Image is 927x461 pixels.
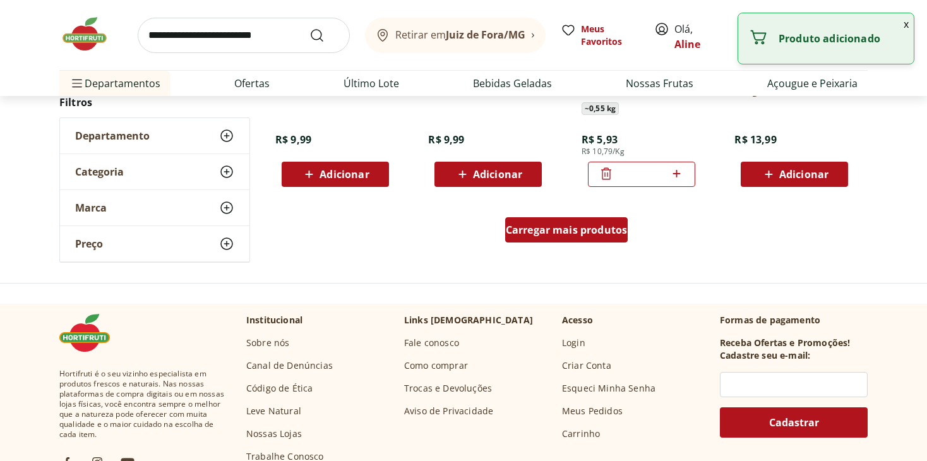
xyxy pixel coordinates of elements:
a: Esqueci Minha Senha [562,382,655,395]
p: Institucional [246,314,302,326]
button: Categoria [60,154,249,189]
button: Adicionar [282,162,389,187]
span: Marca [75,201,107,214]
p: Links [DEMOGRAPHIC_DATA] [404,314,533,326]
a: Açougue e Peixaria [767,76,858,91]
a: Ofertas [234,76,270,91]
a: Código de Ética [246,382,313,395]
span: R$ 9,99 [428,133,464,147]
a: Canal de Denúncias [246,359,333,372]
h3: Receba Ofertas e Promoções! [720,337,850,349]
button: Adicionar [434,162,542,187]
a: Carregar mais produtos [505,217,628,248]
a: Trocas e Devoluções [404,382,492,395]
a: Login [562,337,585,349]
span: R$ 5,93 [582,133,618,147]
span: ~ 0,55 kg [582,102,619,115]
button: Preço [60,226,249,261]
button: Retirar emJuiz de Fora/MG [365,18,546,53]
p: Produto adicionado [779,32,904,45]
button: Fechar notificação [899,13,914,35]
span: Departamentos [69,68,160,99]
span: Retirar em [395,29,525,40]
a: Leve Natural [246,405,301,417]
span: Olá, [674,21,731,52]
button: Menu [69,68,85,99]
a: Nossas Frutas [626,76,693,91]
button: Cadastrar [720,407,868,438]
a: Carrinho [562,428,600,440]
button: Adicionar [741,162,848,187]
span: R$ 13,99 [734,133,776,147]
a: Como comprar [404,359,468,372]
a: Fale conosco [404,337,459,349]
a: Aline [674,37,700,51]
a: Criar Conta [562,359,611,372]
span: Categoria [75,165,124,178]
span: Cadastrar [769,417,819,428]
span: Departamento [75,129,150,142]
a: Meus Pedidos [562,405,623,417]
b: Juiz de Fora/MG [446,28,525,42]
p: Formas de pagamento [720,314,868,326]
span: R$ 10,79/Kg [582,147,625,157]
span: Meus Favoritos [581,23,639,48]
span: Adicionar [320,169,369,179]
span: Preço [75,237,103,250]
img: Hortifruti [59,314,123,352]
a: Último Lote [344,76,399,91]
input: search [138,18,350,53]
a: Sobre nós [246,337,289,349]
a: Meus Favoritos [561,23,639,48]
span: Adicionar [473,169,522,179]
h2: Filtros [59,90,250,115]
button: Departamento [60,118,249,153]
a: Bebidas Geladas [473,76,552,91]
img: Hortifruti [59,15,123,53]
span: Carregar mais produtos [506,225,628,235]
a: Aviso de Privacidade [404,405,493,417]
button: Marca [60,190,249,225]
a: Nossas Lojas [246,428,302,440]
span: Adicionar [779,169,828,179]
button: Submit Search [309,28,340,43]
h3: Cadastre seu e-mail: [720,349,810,362]
p: Acesso [562,314,593,326]
span: R$ 9,99 [275,133,311,147]
span: Hortifruti é o seu vizinho especialista em produtos frescos e naturais. Nas nossas plataformas de... [59,369,226,440]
